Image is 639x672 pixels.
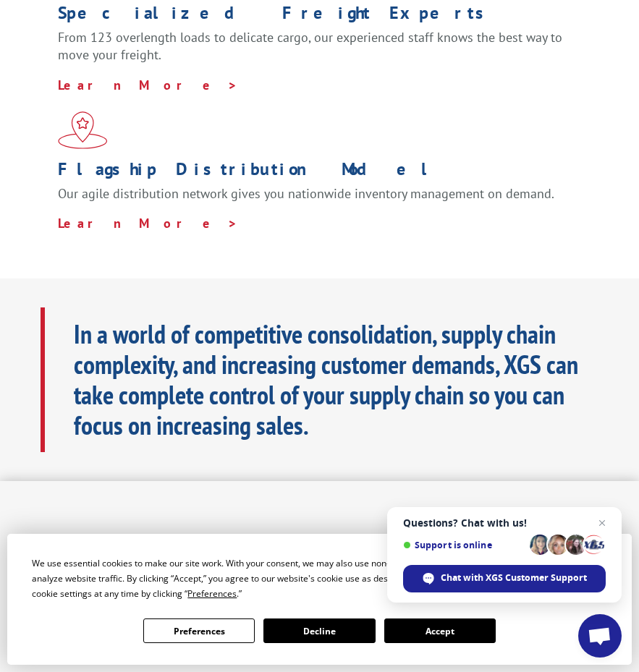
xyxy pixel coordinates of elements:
div: Cookie Consent Prompt [7,534,632,665]
div: We use essential cookies to make our site work. With your consent, we may also use non-essential ... [32,556,606,601]
p: From 123 overlength loads to delicate cargo, our experienced staff knows the best way to move you... [58,29,570,77]
span: Chat with XGS Customer Support [441,571,587,584]
button: Preferences [143,618,255,643]
h1: Specialized Freight Experts [58,4,570,29]
button: Accept [384,618,496,643]
div: Chat with XGS Customer Support [403,565,606,592]
h1: Flagship Distribution Model [58,161,570,185]
a: Learn More > [58,215,238,231]
b: In a world of competitive consolidation, supply chain complexity, and increasing customer demands... [74,317,578,442]
span: Support is online [403,540,525,550]
button: Decline [263,618,375,643]
a: Learn More > [58,77,238,93]
span: Close chat [593,514,611,532]
img: xgs-icon-flagship-distribution-model-red [58,111,108,149]
span: Preferences [187,587,237,600]
span: Our agile distribution network gives you nationwide inventory management on demand. [58,185,554,202]
div: Open chat [578,614,622,658]
span: Questions? Chat with us! [403,517,606,529]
